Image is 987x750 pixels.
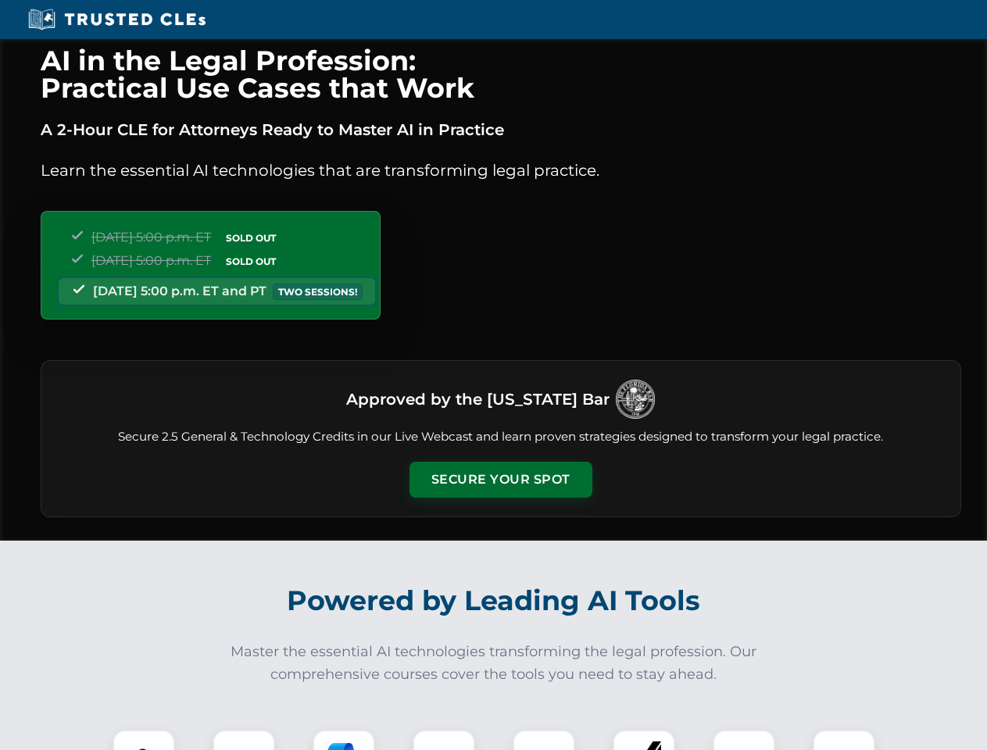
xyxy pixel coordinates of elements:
h3: Approved by the [US_STATE] Bar [346,385,610,413]
h1: AI in the Legal Profession: Practical Use Cases that Work [41,47,961,102]
button: Secure Your Spot [409,462,592,498]
span: [DATE] 5:00 p.m. ET [91,253,211,268]
span: SOLD OUT [220,230,281,246]
span: [DATE] 5:00 p.m. ET [91,230,211,245]
h2: Powered by Leading AI Tools [61,573,927,628]
p: Secure 2.5 General & Technology Credits in our Live Webcast and learn proven strategies designed ... [60,428,942,446]
p: Learn the essential AI technologies that are transforming legal practice. [41,158,961,183]
p: A 2-Hour CLE for Attorneys Ready to Master AI in Practice [41,117,961,142]
img: Trusted CLEs [23,8,210,31]
img: Logo [616,380,655,419]
p: Master the essential AI technologies transforming the legal profession. Our comprehensive courses... [220,641,767,686]
span: SOLD OUT [220,253,281,270]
